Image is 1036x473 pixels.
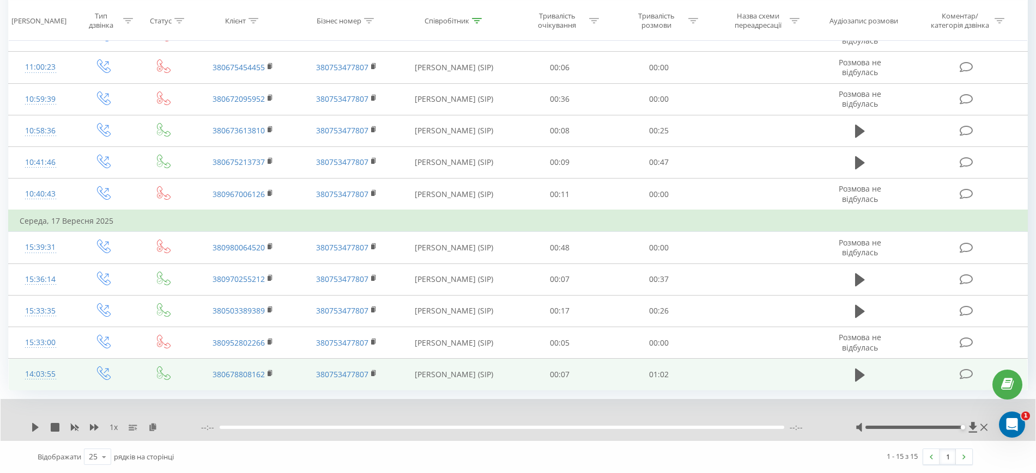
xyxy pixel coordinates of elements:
td: 00:07 [510,263,610,295]
a: 380970255212 [213,274,265,284]
td: 00:09 [510,146,610,178]
a: 380952802266 [213,337,265,348]
a: 380753477807 [316,274,368,284]
div: Тривалість розмови [627,11,686,30]
div: 10:59:39 [20,89,61,110]
a: 380672095952 [213,94,265,104]
span: Розмова не відбулась [839,57,881,77]
iframe: Intercom live chat [999,411,1025,438]
a: 380753477807 [316,337,368,348]
span: --:-- [201,422,220,433]
td: Середа, 17 Вересня 2025 [9,210,1028,232]
span: 1 [1021,411,1030,420]
td: [PERSON_NAME] (SIP) [398,52,510,83]
td: 00:26 [609,295,709,327]
div: 1 - 15 з 15 [887,451,918,462]
td: 00:17 [510,295,610,327]
a: 380753477807 [316,305,368,316]
div: 10:40:43 [20,183,61,205]
div: 15:33:35 [20,300,61,322]
td: [PERSON_NAME] (SIP) [398,232,510,263]
div: Назва схеми переадресації [729,11,787,30]
td: [PERSON_NAME] (SIP) [398,295,510,327]
a: 380753477807 [316,125,368,136]
td: [PERSON_NAME] (SIP) [398,179,510,211]
td: [PERSON_NAME] (SIP) [398,327,510,359]
div: 10:41:46 [20,152,61,173]
td: 00:08 [510,115,610,146]
div: 15:33:00 [20,332,61,353]
td: [PERSON_NAME] (SIP) [398,83,510,115]
td: 00:37 [609,263,709,295]
td: 00:00 [609,232,709,263]
div: Бізнес номер [317,16,361,25]
div: Аудіозапис розмови [829,16,898,25]
td: 00:48 [510,232,610,263]
td: [PERSON_NAME] (SIP) [398,359,510,390]
td: 00:00 [609,52,709,83]
td: 00:00 [609,327,709,359]
td: 00:25 [609,115,709,146]
a: 380673613810 [213,125,265,136]
td: [PERSON_NAME] (SIP) [398,115,510,146]
span: --:-- [790,422,803,433]
span: Розмова не відбулась [839,89,881,109]
span: рядків на сторінці [114,452,174,462]
a: 380753477807 [316,189,368,199]
a: 380753477807 [316,242,368,253]
td: 00:00 [609,179,709,211]
a: 380675454455 [213,62,265,72]
div: 15:36:14 [20,269,61,290]
a: 380675213737 [213,157,265,167]
td: 00:47 [609,146,709,178]
td: 00:07 [510,359,610,390]
td: 00:11 [510,179,610,211]
a: 380967006126 [213,189,265,199]
td: [PERSON_NAME] (SIP) [398,263,510,295]
div: Клієнт [225,16,246,25]
div: 14:03:55 [20,364,61,385]
td: [PERSON_NAME] (SIP) [398,146,510,178]
div: Тип дзвінка [82,11,120,30]
a: 1 [940,449,956,464]
a: 380753477807 [316,62,368,72]
span: Розмова не відбулась [839,332,881,352]
a: 380980064520 [213,242,265,253]
a: 380503389389 [213,305,265,316]
div: 25 [89,451,98,462]
div: Статус [150,16,172,25]
td: 00:36 [510,83,610,115]
div: Тривалість очікування [528,11,586,30]
span: Розмова не відбулась [839,237,881,257]
td: 00:00 [609,83,709,115]
div: Співробітник [425,16,469,25]
div: 10:58:36 [20,120,61,142]
span: 1 x [110,422,118,433]
div: Accessibility label [961,425,965,429]
a: 380678808162 [213,369,265,379]
div: 11:00:23 [20,57,61,78]
div: [PERSON_NAME] [11,16,66,25]
span: Розмова не відбулась [839,183,881,204]
td: 00:05 [510,327,610,359]
a: 380753477807 [316,157,368,167]
td: 01:02 [609,359,709,390]
td: 00:06 [510,52,610,83]
a: 380753477807 [316,94,368,104]
span: Відображати [38,452,81,462]
div: 15:39:31 [20,237,61,258]
a: 380753477807 [316,369,368,379]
